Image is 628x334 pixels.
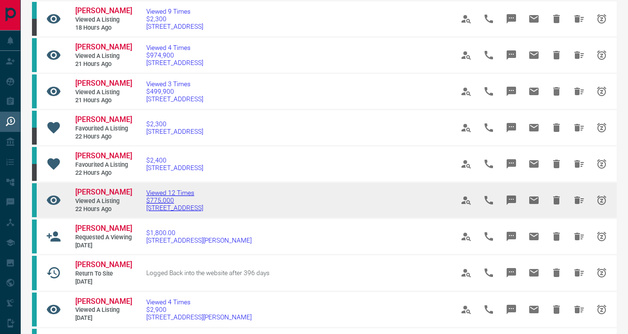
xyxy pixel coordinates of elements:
span: Hide [545,298,568,321]
span: Viewed a Listing [75,197,132,205]
span: Hide All from Thomas Zhang [568,261,590,284]
span: Hide [545,189,568,212]
span: $2,300 [146,120,203,128]
div: condos.ca [32,293,37,326]
span: Viewed 4 Times [146,44,203,51]
span: Hide All from Zahra Shafiei [568,298,590,321]
span: Snooze [590,116,613,139]
a: $2,400[STREET_ADDRESS] [146,156,203,171]
span: Message [500,261,523,284]
span: View Profile [455,261,477,284]
span: Email [523,261,545,284]
a: [PERSON_NAME] [75,79,132,89]
span: Snooze [590,153,613,175]
span: Email [523,189,545,212]
span: [PERSON_NAME] [75,260,132,269]
span: Hide All from Martina Scaini [568,153,590,175]
span: Email [523,225,545,248]
span: Snooze [590,261,613,284]
span: 22 hours ago [75,169,132,177]
span: Email [523,116,545,139]
span: $2,300 [146,15,203,23]
span: 18 hours ago [75,24,132,32]
span: Call [477,298,500,321]
a: $1,800.00[STREET_ADDRESS][PERSON_NAME] [146,229,252,244]
span: Viewed a Listing [75,52,132,60]
span: Hide All from Martina Scaini [568,116,590,139]
span: [PERSON_NAME] [75,297,132,306]
a: $2,300[STREET_ADDRESS] [146,120,203,135]
div: condos.ca [32,111,37,128]
span: Snooze [590,225,613,248]
span: Hide All from Martina Scaini [568,8,590,30]
span: Hide [545,153,568,175]
span: $499,900 [146,88,203,95]
span: View Profile [455,153,477,175]
span: $2,400 [146,156,203,164]
a: Viewed 4 Times$2,900[STREET_ADDRESS][PERSON_NAME] [146,298,252,321]
span: 22 hours ago [75,205,132,213]
span: Message [500,116,523,139]
span: Call [477,116,500,139]
span: [STREET_ADDRESS] [146,59,203,66]
span: Message [500,225,523,248]
div: condos.ca [32,183,37,217]
span: 21 hours ago [75,60,132,68]
span: $1,800.00 [146,229,252,236]
div: mrloft.ca [32,128,37,145]
span: Viewed a Listing [75,16,132,24]
span: Message [500,189,523,212]
span: Email [523,44,545,66]
span: [STREET_ADDRESS] [146,164,203,171]
div: condos.ca [32,256,37,290]
span: View Profile [455,225,477,248]
div: condos.ca [32,147,37,164]
a: Viewed 12 Times$775,000[STREET_ADDRESS] [146,189,203,212]
span: [PERSON_NAME] [75,115,132,124]
span: Snooze [590,44,613,66]
span: Email [523,80,545,103]
span: Message [500,298,523,321]
a: [PERSON_NAME] [75,224,132,234]
span: [PERSON_NAME] [75,6,132,15]
span: Call [477,80,500,103]
a: Viewed 3 Times$499,900[STREET_ADDRESS] [146,80,203,103]
div: condos.ca [32,2,37,19]
span: [STREET_ADDRESS][PERSON_NAME] [146,313,252,321]
span: View Profile [455,44,477,66]
span: Hide [545,116,568,139]
span: View Profile [455,298,477,321]
span: Message [500,8,523,30]
span: View Profile [455,80,477,103]
a: [PERSON_NAME] [75,151,132,161]
span: Call [477,261,500,284]
span: Viewed a Listing [75,89,132,97]
span: [DATE] [75,278,132,286]
span: Viewed 12 Times [146,189,203,196]
span: $974,900 [146,51,203,59]
span: 21 hours ago [75,97,132,105]
span: $2,900 [146,306,252,313]
div: condos.ca [32,74,37,108]
span: [DATE] [75,314,132,322]
span: Viewed 4 Times [146,298,252,306]
span: Call [477,8,500,30]
span: [STREET_ADDRESS] [146,204,203,212]
span: [PERSON_NAME] [75,224,132,233]
span: View Profile [455,8,477,30]
span: View Profile [455,189,477,212]
span: Hide [545,44,568,66]
a: [PERSON_NAME] [75,297,132,307]
span: Message [500,153,523,175]
a: Viewed 4 Times$974,900[STREET_ADDRESS] [146,44,203,66]
span: Hide [545,80,568,103]
span: Hide All from Thomas Zhang [568,225,590,248]
a: [PERSON_NAME] [75,260,132,270]
a: [PERSON_NAME] [75,115,132,125]
span: Email [523,298,545,321]
span: Favourited a Listing [75,125,132,133]
span: Snooze [590,189,613,212]
span: [STREET_ADDRESS][PERSON_NAME] [146,236,252,244]
a: [PERSON_NAME] [75,42,132,52]
span: Hide All from Sam Nab [568,44,590,66]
